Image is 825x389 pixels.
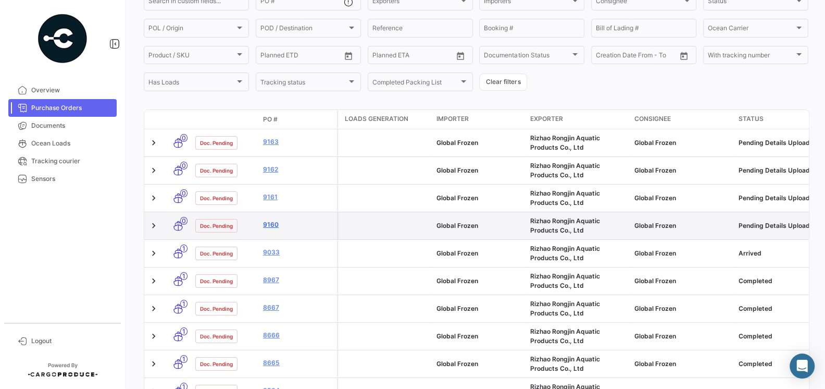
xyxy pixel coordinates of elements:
[634,114,671,124] span: Consignee
[436,166,478,174] span: Global Frozen
[526,110,630,129] datatable-header-cell: Exporter
[479,74,527,91] button: Clear filters
[259,111,337,128] datatable-header-cell: PO #
[436,277,478,285] span: Global Frozen
[148,331,159,342] a: Expand/Collapse Row
[200,194,233,202] span: Doc. Pending
[31,336,113,346] span: Logout
[530,245,600,262] span: Rizhao Rongjin Aquatic Products Co., Ltd
[148,138,159,148] a: Expand/Collapse Row
[263,192,333,202] a: 9161
[634,194,676,202] span: Global Frozen
[708,53,794,60] span: With tracking number
[180,217,187,225] span: 0
[260,53,275,60] input: From
[200,222,233,230] span: Doc. Pending
[191,115,259,124] datatable-header-cell: Doc. Status
[282,53,320,60] input: To
[634,277,676,285] span: Global Frozen
[180,134,187,142] span: 0
[200,139,233,147] span: Doc. Pending
[31,103,113,113] span: Purchase Orders
[618,53,656,60] input: To
[263,331,333,340] a: 8666
[596,53,610,60] input: From
[148,248,159,259] a: Expand/Collapse Row
[394,53,432,60] input: To
[200,277,233,285] span: Doc. Pending
[31,121,113,130] span: Documents
[36,13,89,65] img: powered-by.png
[148,276,159,286] a: Expand/Collapse Row
[530,134,600,151] span: Rizhao Rongjin Aquatic Products Co., Ltd
[530,272,600,289] span: Rizhao Rongjin Aquatic Products Co., Ltd
[180,272,187,280] span: 1
[200,332,233,341] span: Doc. Pending
[148,221,159,231] a: Expand/Collapse Row
[31,174,113,184] span: Sensors
[630,110,734,129] datatable-header-cell: Consignee
[634,305,676,312] span: Global Frozen
[263,220,333,229] a: 9160
[148,165,159,176] a: Expand/Collapse Row
[432,110,526,129] datatable-header-cell: Importer
[372,53,387,60] input: From
[634,249,676,257] span: Global Frozen
[372,80,459,87] span: Completed Packing List
[8,117,117,135] a: Documents
[180,189,187,197] span: 0
[260,26,347,33] span: POD / Destination
[31,156,113,166] span: Tracking courier
[200,166,233,175] span: Doc. Pending
[148,359,159,369] a: Expand/Collapse Row
[200,360,233,368] span: Doc. Pending
[530,327,600,345] span: Rizhao Rongjin Aquatic Products Co., Ltd
[148,303,159,314] a: Expand/Collapse Row
[530,217,600,234] span: Rizhao Rongjin Aquatic Products Co., Ltd
[263,275,333,285] a: 8967
[180,245,187,252] span: 1
[263,137,333,147] a: 9163
[8,152,117,170] a: Tracking courier
[790,354,815,379] div: Abrir Intercom Messenger
[436,222,478,229] span: Global Frozen
[436,139,478,147] span: Global Frozen
[180,162,187,169] span: 0
[436,305,478,312] span: Global Frozen
[148,193,159,203] a: Expand/Collapse Row
[530,300,600,317] span: Rizhao Rongjin Aquatic Products Co., Ltd
[453,48,468,64] button: Open calendar
[8,135,117,152] a: Ocean Loads
[263,303,333,312] a: 8667
[180,327,187,335] span: 1
[260,80,347,87] span: Tracking status
[200,305,233,313] span: Doc. Pending
[634,360,676,368] span: Global Frozen
[708,26,794,33] span: Ocean Carrier
[739,114,764,124] span: Status
[530,114,563,124] span: Exporter
[8,99,117,117] a: Purchase Orders
[263,248,333,257] a: 9033
[31,86,113,95] span: Overview
[436,194,478,202] span: Global Frozen
[148,53,235,60] span: Product / SKU
[8,170,117,188] a: Sensors
[339,110,432,129] datatable-header-cell: Loads generation
[436,114,469,124] span: Importer
[634,166,676,174] span: Global Frozen
[436,360,478,368] span: Global Frozen
[200,249,233,258] span: Doc. Pending
[165,115,191,124] datatable-header-cell: Transport mode
[263,165,333,174] a: 9162
[180,355,187,363] span: 1
[341,48,356,64] button: Open calendar
[530,162,600,179] span: Rizhao Rongjin Aquatic Products Co., Ltd
[31,139,113,148] span: Ocean Loads
[634,139,676,147] span: Global Frozen
[530,189,600,206] span: Rizhao Rongjin Aquatic Products Co., Ltd
[484,53,570,60] span: Documentation Status
[263,358,333,368] a: 8665
[148,80,235,87] span: Has Loads
[634,222,676,229] span: Global Frozen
